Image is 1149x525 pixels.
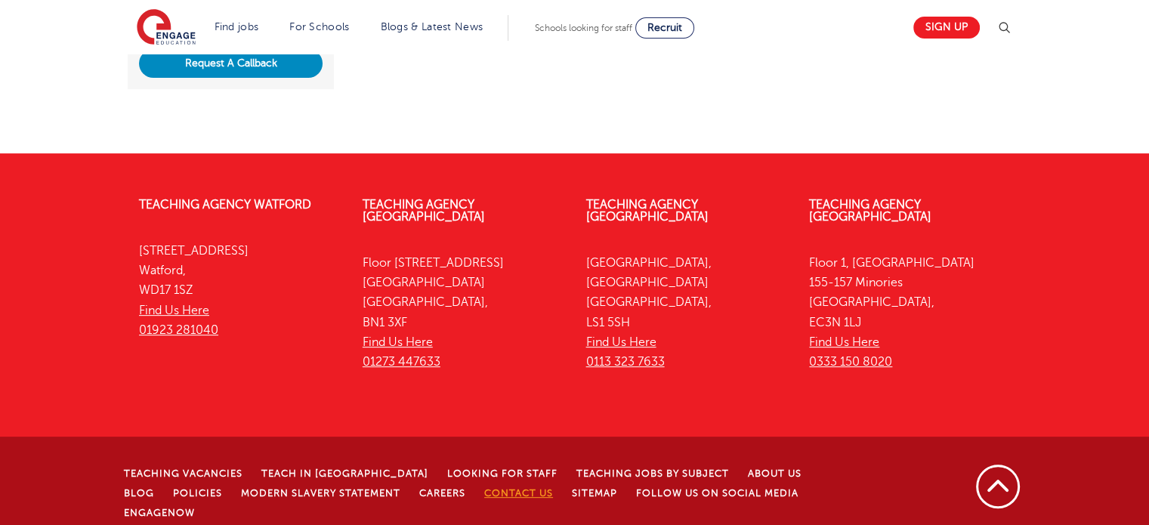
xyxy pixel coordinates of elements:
[809,198,931,224] a: Teaching Agency [GEOGRAPHIC_DATA]
[586,355,665,369] a: Call via 8x8
[809,355,892,369] a: Call via 8x8
[913,17,980,39] a: Sign up
[484,488,553,499] a: Contact Us
[809,253,1010,372] p: Floor 1, [GEOGRAPHIC_DATA] 155-157 Minories [GEOGRAPHIC_DATA], EC3N 1LJ
[137,9,196,47] img: Engage Education
[535,23,632,33] span: Schools looking for staff
[139,241,340,340] p: [STREET_ADDRESS] Watford, WD17 1SZ
[748,468,802,479] a: About Us
[647,22,682,33] span: Recruit
[124,488,154,499] a: Blog
[363,355,440,369] a: Call via 8x8
[289,21,349,32] a: For Schools
[586,253,787,372] p: [GEOGRAPHIC_DATA], [GEOGRAPHIC_DATA] [GEOGRAPHIC_DATA], LS1 5SH
[635,17,694,39] a: Recruit
[241,488,400,499] a: Modern Slavery Statement
[139,323,218,337] a: Call via 8x8
[363,335,433,349] a: Find Us Here
[447,468,558,479] a: Looking for staff
[576,468,729,479] a: Teaching jobs by subject
[419,488,465,499] a: Careers
[173,488,222,499] a: Policies
[139,198,311,212] a: Teaching Agency Watford
[139,49,323,78] button: Request A Callback
[261,468,428,479] a: Teach in [GEOGRAPHIC_DATA]
[809,335,879,349] a: Find Us Here
[586,198,709,224] a: Teaching Agency [GEOGRAPHIC_DATA]
[139,304,209,317] a: Find Us Here
[124,468,242,479] a: Teaching Vacancies
[586,335,656,349] a: Find Us Here
[381,21,483,32] a: Blogs & Latest News
[363,253,564,372] p: Floor [STREET_ADDRESS] [GEOGRAPHIC_DATA] [GEOGRAPHIC_DATA], BN1 3XF
[124,508,195,518] a: EngageNow
[363,198,485,224] a: Teaching Agency [GEOGRAPHIC_DATA]
[572,488,617,499] a: Sitemap
[215,21,259,32] a: Find jobs
[636,488,798,499] a: Follow us on Social Media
